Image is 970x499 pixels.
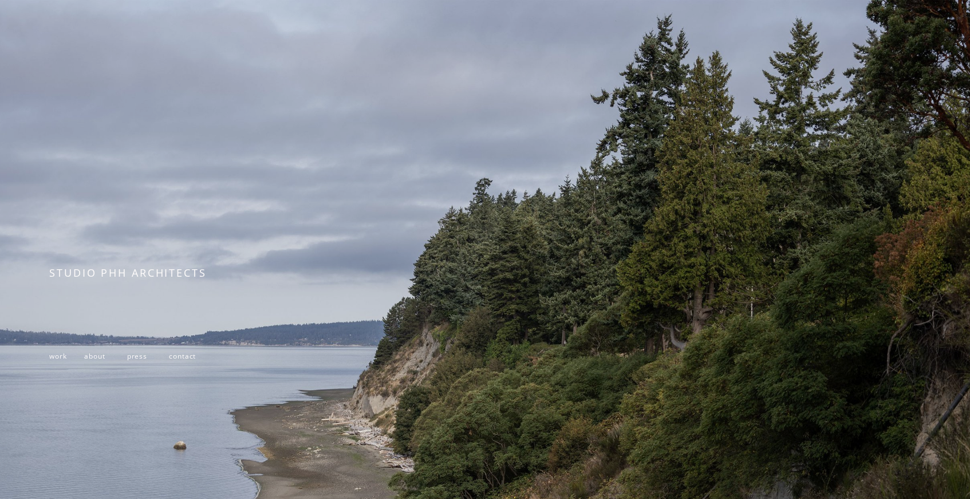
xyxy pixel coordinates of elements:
a: press [127,351,147,361]
span: STUDIO PHH ARCHITECTS [49,266,207,280]
a: contact [169,351,196,361]
a: work [49,351,66,361]
a: about [84,351,105,361]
